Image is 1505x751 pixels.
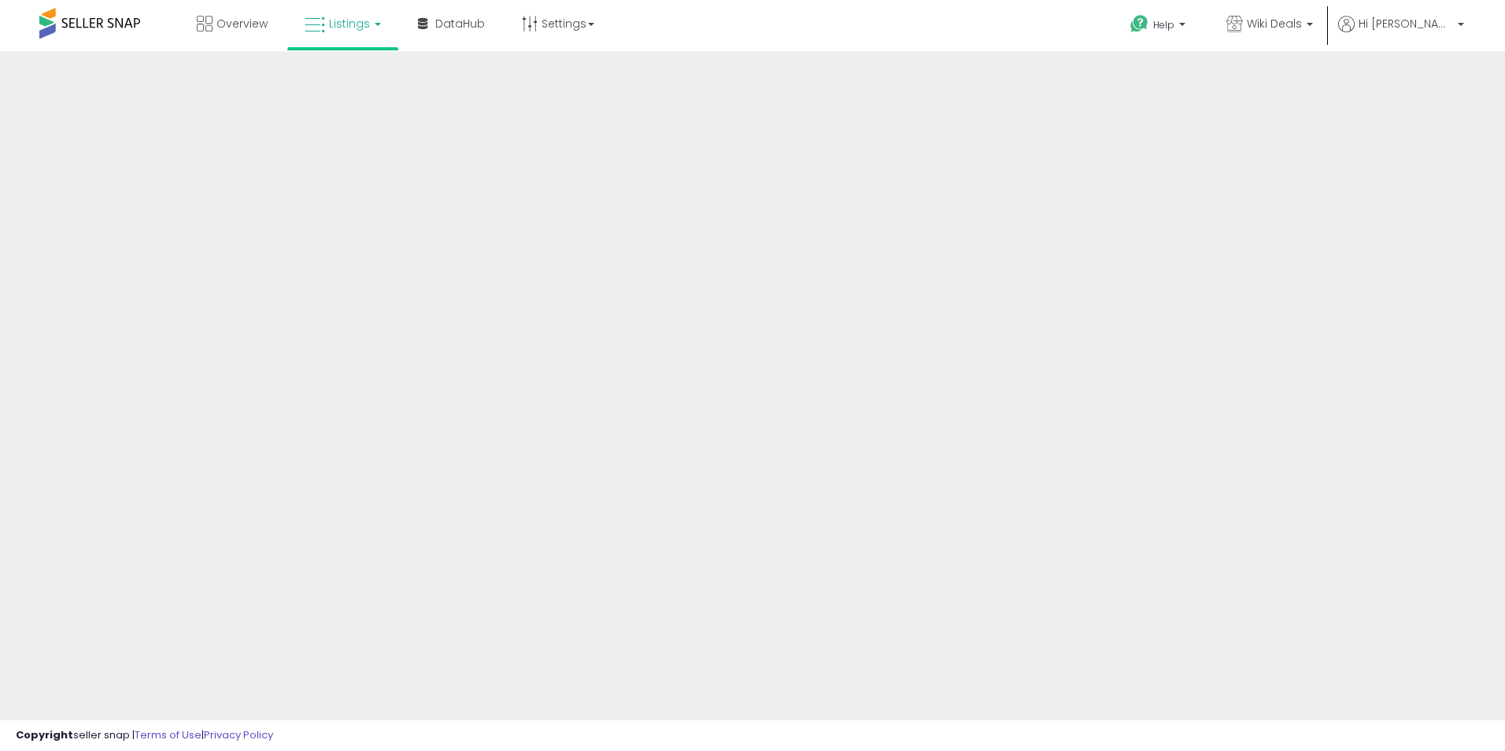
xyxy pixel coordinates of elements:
span: Listings [329,16,370,31]
a: Hi [PERSON_NAME] [1338,16,1464,51]
span: Hi [PERSON_NAME] [1359,16,1453,31]
a: Help [1118,2,1201,51]
i: Get Help [1130,14,1149,34]
span: DataHub [435,16,485,31]
span: Help [1153,18,1174,31]
span: Wiki Deals [1247,16,1302,31]
span: Overview [216,16,268,31]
